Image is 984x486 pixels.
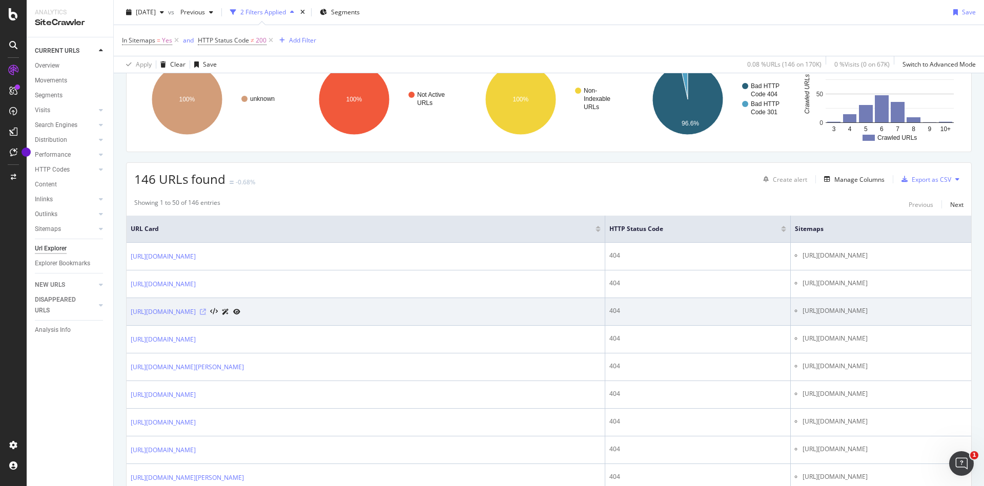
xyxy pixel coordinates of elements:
a: Analysis Info [35,325,106,335]
a: HTTP Codes [35,164,96,175]
div: Movements [35,75,67,86]
text: Indexable [584,95,610,102]
div: Performance [35,150,71,160]
text: Not Active [417,91,445,98]
button: View HTML Source [210,308,218,315]
div: Segments [35,90,63,101]
div: 404 [609,334,786,343]
li: [URL][DOMAIN_NAME] [803,306,967,315]
a: Sitemaps [35,224,96,235]
div: 404 [609,362,786,371]
div: HTTP Codes [35,164,70,175]
div: 2 Filters Applied [240,8,286,16]
a: [URL][DOMAIN_NAME] [131,307,196,317]
span: 200 [256,33,266,48]
div: times [298,7,307,17]
text: 6 [880,125,884,133]
button: [DATE] [122,4,168,20]
text: Crawled URLs [804,74,811,114]
span: HTTP Status Code [609,224,765,234]
div: 404 [609,417,786,426]
div: Manage Columns [834,175,885,184]
text: 100% [513,96,529,103]
div: Visits [35,105,50,116]
div: DISAPPEARED URLS [35,294,87,316]
a: [URL][DOMAIN_NAME][PERSON_NAME] [131,473,244,483]
text: 10+ [940,125,951,133]
div: 404 [609,306,786,315]
a: Performance [35,150,96,160]
text: Code 301 [751,109,777,116]
div: 404 [609,251,786,260]
text: 4 [848,125,852,133]
text: 0 [820,119,824,126]
span: ≠ [251,36,254,45]
div: A chart. [301,55,462,144]
button: Apply [122,56,152,73]
div: Save [962,8,976,16]
div: Clear [170,60,186,69]
a: Explorer Bookmarks [35,258,106,269]
button: Switch to Advanced Mode [898,56,976,73]
a: Inlinks [35,194,96,205]
button: Next [950,198,963,210]
span: HTTP Status Code [198,36,249,45]
a: Movements [35,75,106,86]
div: Search Engines [35,120,77,131]
a: [URL][DOMAIN_NAME] [131,390,196,400]
li: [URL][DOMAIN_NAME] [803,334,967,343]
div: Overview [35,60,59,71]
text: unknown [250,95,275,102]
a: DISAPPEARED URLS [35,294,96,316]
div: and [183,36,194,45]
div: Apply [136,60,152,69]
text: Code 404 [751,91,777,98]
li: [URL][DOMAIN_NAME] [803,472,967,481]
text: Crawled URLs [877,134,917,141]
text: 100% [346,96,362,103]
div: Export as CSV [912,175,951,184]
button: Add Filter [275,34,316,47]
span: Previous [176,8,205,16]
div: 0.08 % URLs ( 146 on 170K ) [747,60,822,69]
text: Bad HTTP [751,100,780,108]
a: [URL][DOMAIN_NAME] [131,334,196,345]
button: Export as CSV [897,171,951,187]
div: SiteCrawler [35,17,105,29]
a: [URL][DOMAIN_NAME] [131,279,196,289]
text: 9 [928,125,932,133]
span: Yes [162,33,172,48]
span: 1 [970,451,978,459]
a: Visit Online Page [200,309,206,315]
div: -0.68% [236,178,255,186]
span: vs [168,8,176,16]
div: Outlinks [35,209,57,220]
svg: A chart. [802,55,962,144]
text: 50 [816,91,824,98]
text: 8 [912,125,916,133]
li: [URL][DOMAIN_NAME] [803,417,967,426]
div: Explorer Bookmarks [35,258,90,269]
a: AI Url Details [222,306,229,317]
span: = [157,36,160,45]
a: Segments [35,90,106,101]
div: 404 [609,445,786,454]
div: Showing 1 to 50 of 146 entries [134,198,220,210]
div: CURRENT URLS [35,46,79,56]
div: Save [203,60,217,69]
img: Equal [230,181,234,184]
a: Distribution [35,135,96,145]
a: Visits [35,105,96,116]
button: Save [949,4,976,20]
a: Outlinks [35,209,96,220]
div: Create alert [773,175,807,184]
li: [URL][DOMAIN_NAME] [803,251,967,260]
div: 0 % Visits ( 0 on 67K ) [834,60,890,69]
li: [URL][DOMAIN_NAME] [803,445,967,454]
button: and [183,35,194,45]
a: [URL][DOMAIN_NAME] [131,417,196,428]
span: Segments [331,8,360,16]
div: Url Explorer [35,243,67,254]
svg: A chart. [635,55,795,144]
